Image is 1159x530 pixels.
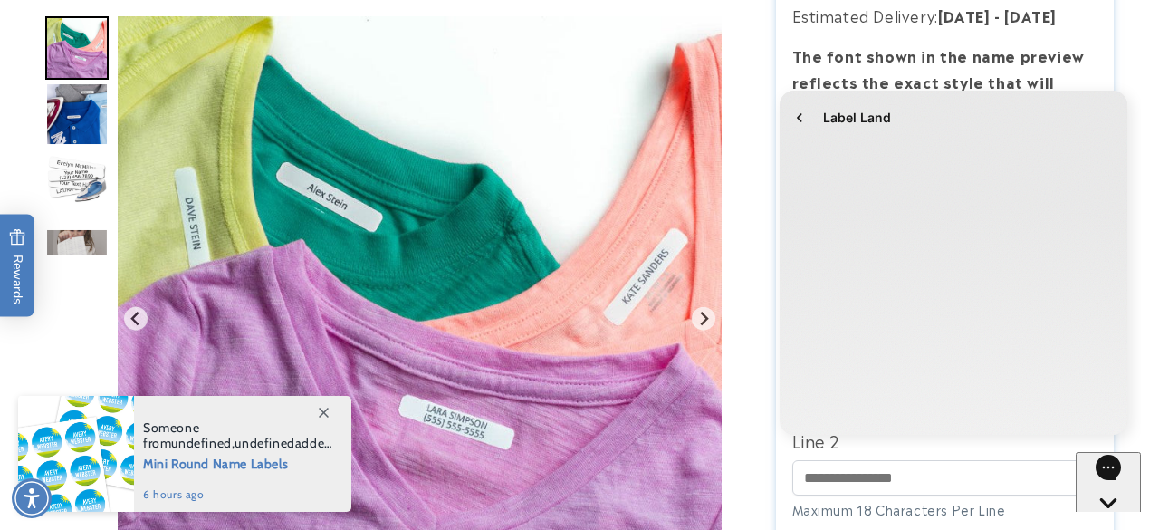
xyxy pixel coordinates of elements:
[766,82,1141,448] iframe: Gorgias live chat window
[143,487,332,503] span: 6 hours ago
[171,435,231,451] span: undefined
[143,420,332,451] span: Someone from , added this product to their cart.
[235,435,294,451] span: undefined
[143,451,332,474] span: Mini Round Name Labels
[1076,452,1141,512] iframe: Gorgias live chat messenger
